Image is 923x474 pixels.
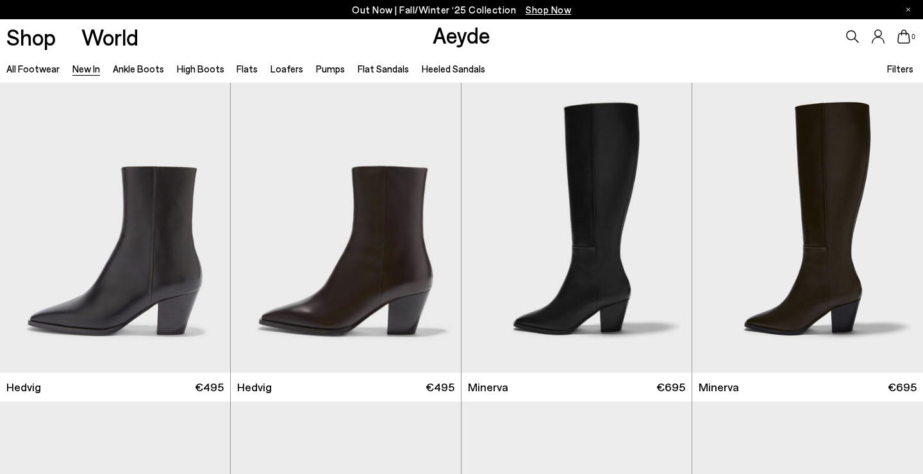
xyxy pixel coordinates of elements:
a: Next slide Previous slide [462,83,692,372]
span: Hedvig [6,379,41,395]
span: €695 [656,379,685,395]
a: World [81,26,138,48]
img: Minerva High Cowboy Boots [692,83,923,372]
span: Minerva [468,379,508,395]
img: Hedvig Cowboy Ankle Boots [231,83,461,372]
a: Ankle Boots [113,63,164,74]
a: All Footwear [6,63,60,74]
a: Hedvig €495 [231,373,461,402]
span: €495 [426,379,454,395]
div: 1 / 6 [462,83,692,372]
a: Minerva €695 [692,373,923,402]
a: Shop [6,26,56,48]
div: 1 / 6 [231,83,461,372]
a: New In [72,63,100,74]
span: Hedvig [237,379,272,395]
a: Pumps [316,63,345,74]
img: Minerva High Cowboy Boots [462,83,692,372]
a: High Boots [177,63,224,74]
p: Out Now | Fall/Winter ‘25 Collection [352,2,571,18]
a: Minerva €695 [462,373,692,402]
a: Flat Sandals [358,63,409,74]
a: Next slide Previous slide [231,83,461,372]
span: €695 [888,379,917,395]
span: Filters [887,63,913,74]
a: Flats [237,63,258,74]
a: 0 [897,30,910,44]
a: Aeyde [433,21,490,48]
span: 0 [910,33,917,40]
span: €495 [195,379,224,395]
a: Loafers [270,63,303,74]
a: Heeled Sandals [422,63,485,74]
span: Navigate to /collections/new-in [526,4,571,15]
span: Minerva [699,379,739,395]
